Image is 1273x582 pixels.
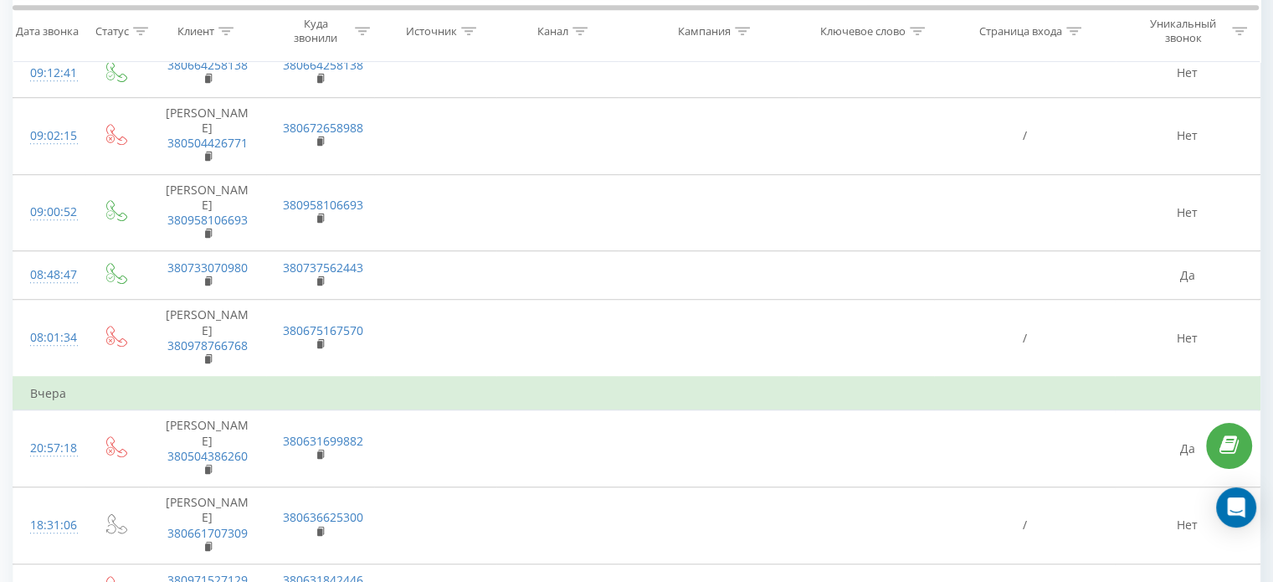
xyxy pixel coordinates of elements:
td: Нет [1115,487,1260,564]
a: 380737562443 [283,260,363,276]
div: 20:57:18 [30,432,69,465]
td: Нет [1115,49,1260,97]
div: Клиент [177,24,214,39]
a: 380631699882 [283,433,363,449]
a: 380636625300 [283,509,363,525]
a: 380958106693 [283,197,363,213]
div: Страница входа [979,24,1062,39]
td: [PERSON_NAME] [148,410,265,487]
a: 380504386260 [167,448,248,464]
div: Дата звонка [16,24,79,39]
div: Ключевое слово [820,24,906,39]
div: Кампания [678,24,731,39]
div: 09:12:41 [30,57,69,90]
td: [PERSON_NAME] [148,97,265,174]
a: 380978766768 [167,337,248,353]
td: Да [1115,410,1260,487]
td: [PERSON_NAME] [148,300,265,377]
div: 18:31:06 [30,509,69,542]
div: Куда звонили [281,18,352,46]
div: Статус [95,24,129,39]
a: 380672658988 [283,120,363,136]
td: Нет [1115,97,1260,174]
td: / [934,97,1115,174]
td: Нет [1115,174,1260,251]
div: 08:01:34 [30,322,69,354]
a: 380664258138 [167,57,248,73]
a: 380958106693 [167,212,248,228]
div: 08:48:47 [30,259,69,291]
td: / [934,300,1115,377]
div: Канал [537,24,568,39]
td: / [934,487,1115,564]
a: 380504426771 [167,135,248,151]
a: 380664258138 [283,57,363,73]
a: 380733070980 [167,260,248,276]
div: Уникальный звонок [1138,18,1228,46]
td: Нет [1115,300,1260,377]
td: Да [1115,251,1260,300]
a: 380661707309 [167,525,248,541]
td: ⁨[PERSON_NAME]⁩ [148,174,265,251]
td: Вчера [13,377,1260,410]
div: Open Intercom Messenger [1216,487,1256,528]
div: 09:00:52 [30,196,69,229]
a: 380675167570 [283,322,363,338]
div: 09:02:15 [30,120,69,152]
td: [PERSON_NAME] [148,487,265,564]
div: Источник [406,24,457,39]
